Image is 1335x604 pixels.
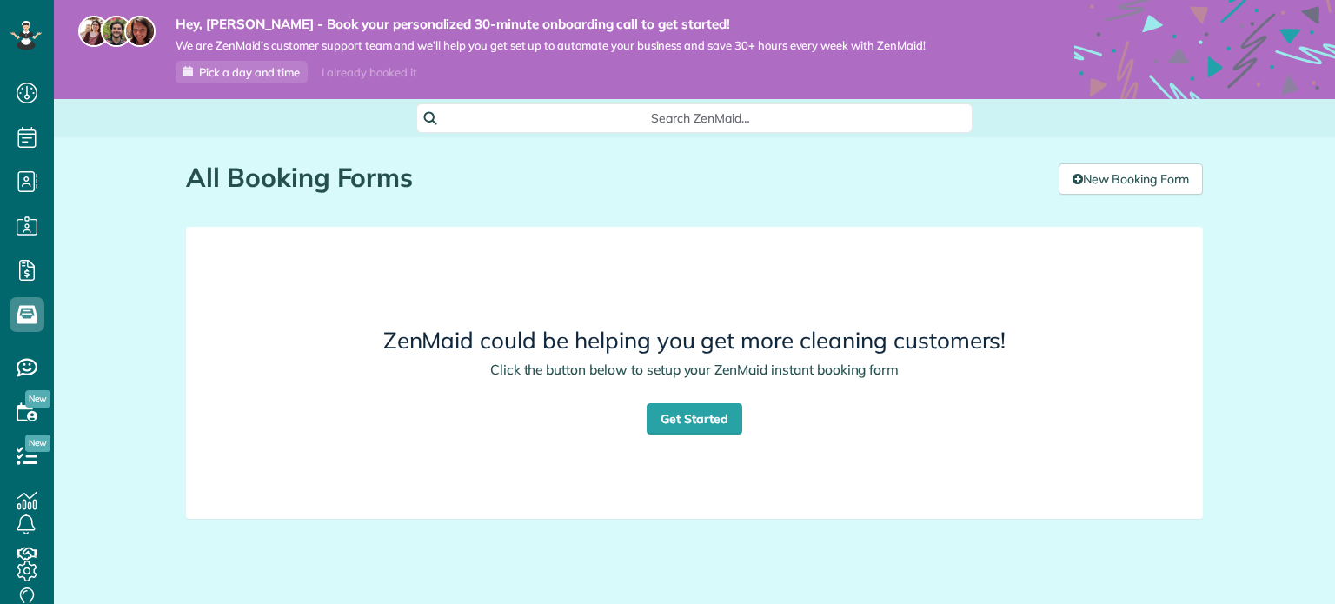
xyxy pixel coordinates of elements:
img: michelle-19f622bdf1676172e81f8f8fba1fb50e276960ebfe0243fe18214015130c80e4.jpg [124,16,156,47]
strong: Hey, [PERSON_NAME] - Book your personalized 30-minute onboarding call to get started! [176,16,926,33]
a: Get Started [647,403,742,435]
a: Pick a day and time [176,61,308,83]
img: jorge-587dff0eeaa6aab1f244e6dc62b8924c3b6ad411094392a53c71c6c4a576187d.jpg [101,16,132,47]
h1: All Booking Forms [186,163,1046,192]
span: Pick a day and time [199,65,300,79]
h4: Click the button below to setup your ZenMaid instant booking form [284,362,1105,377]
span: New [25,435,50,452]
span: New [25,390,50,408]
div: I already booked it [311,62,427,83]
a: New Booking Form [1059,163,1203,195]
span: We are ZenMaid’s customer support team and we’ll help you get set up to automate your business an... [176,38,926,53]
h3: ZenMaid could be helping you get more cleaning customers! [284,329,1105,354]
img: maria-72a9807cf96188c08ef61303f053569d2e2a8a1cde33d635c8a3ac13582a053d.jpg [78,16,110,47]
